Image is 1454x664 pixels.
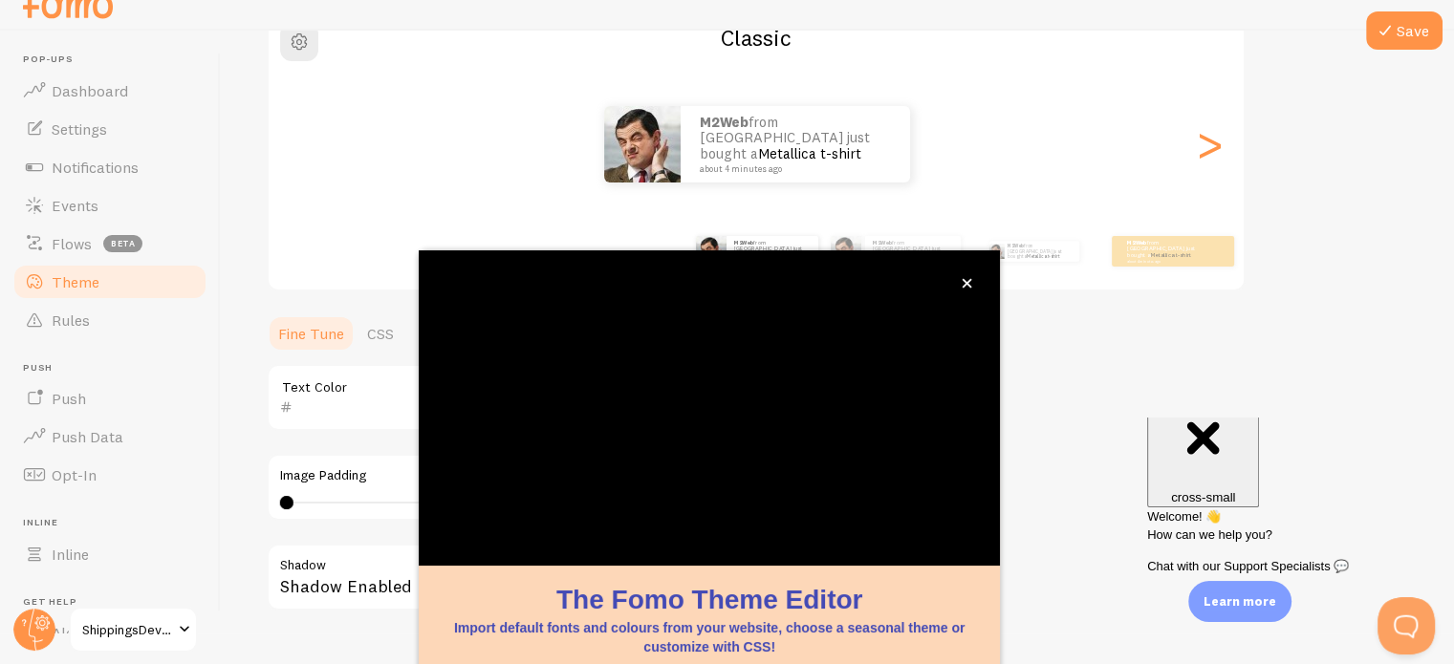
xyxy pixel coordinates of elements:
iframe: Help Scout Beacon - Open [1378,597,1435,654]
a: Inline [11,535,208,573]
div: Learn more [1188,581,1291,622]
button: close, [957,273,977,293]
span: Flows [52,234,92,253]
a: Metallica t-shirt [1027,253,1059,259]
h1: The Fomo Theme Editor [442,581,977,618]
a: Theme [11,263,208,301]
a: Metallica t-shirt [1150,251,1191,259]
img: Fomo [831,236,861,267]
p: from [GEOGRAPHIC_DATA] just bought a [700,115,891,174]
span: Push Data [52,427,123,446]
p: from [GEOGRAPHIC_DATA] just bought a [734,239,811,263]
img: Fomo [696,236,727,267]
span: Inline [23,517,208,529]
a: Push Data [11,418,208,456]
a: Events [11,186,208,225]
p: from [GEOGRAPHIC_DATA] just bought a [873,239,953,263]
span: Opt-In [52,465,97,484]
iframe: Help Scout Beacon - Messages and Notifications [1138,418,1445,597]
span: Push [52,389,86,408]
span: Pop-ups [23,54,208,66]
a: Metallica t-shirt [758,144,861,162]
h2: Classic [269,23,1244,53]
a: CSS [356,314,405,353]
p: Import default fonts and colours from your website, choose a seasonal theme or customize with CSS! [442,618,977,656]
a: Settings [11,110,208,148]
a: Fine Tune [267,314,356,353]
img: Fomo [604,106,681,182]
p: from [GEOGRAPHIC_DATA] just bought a [1008,241,1072,262]
a: Notifications [11,148,208,186]
strong: M2Web [873,239,892,246]
a: Flows beta [11,225,208,263]
span: Dashboard [52,81,128,100]
img: Fomo [988,244,1004,259]
a: ShippingsDevelopment [69,607,198,653]
span: beta [103,235,142,252]
span: Events [52,196,98,215]
p: from [GEOGRAPHIC_DATA] just bought a [1127,239,1204,263]
label: Image Padding [280,467,827,484]
small: about 4 minutes ago [1127,259,1202,263]
span: ShippingsDevelopment [82,618,173,641]
span: Theme [52,272,99,291]
strong: M2Web [734,239,753,246]
p: Learn more [1204,592,1276,610]
small: about 4 minutes ago [700,164,885,174]
span: Settings [52,119,107,139]
span: Rules [52,311,90,330]
span: Push [23,362,208,375]
button: Save [1366,11,1443,50]
a: Opt-In [11,456,208,494]
a: Rules [11,301,208,339]
div: Next slide [1198,75,1221,213]
span: Get Help [23,596,208,609]
a: Dashboard [11,72,208,110]
div: Shadow Enabled [267,544,840,613]
span: Notifications [52,158,139,177]
strong: M2Web [1127,239,1146,246]
strong: M2Web [700,113,749,131]
a: Push [11,379,208,418]
strong: M2Web [1008,243,1024,248]
span: Inline [52,545,89,564]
